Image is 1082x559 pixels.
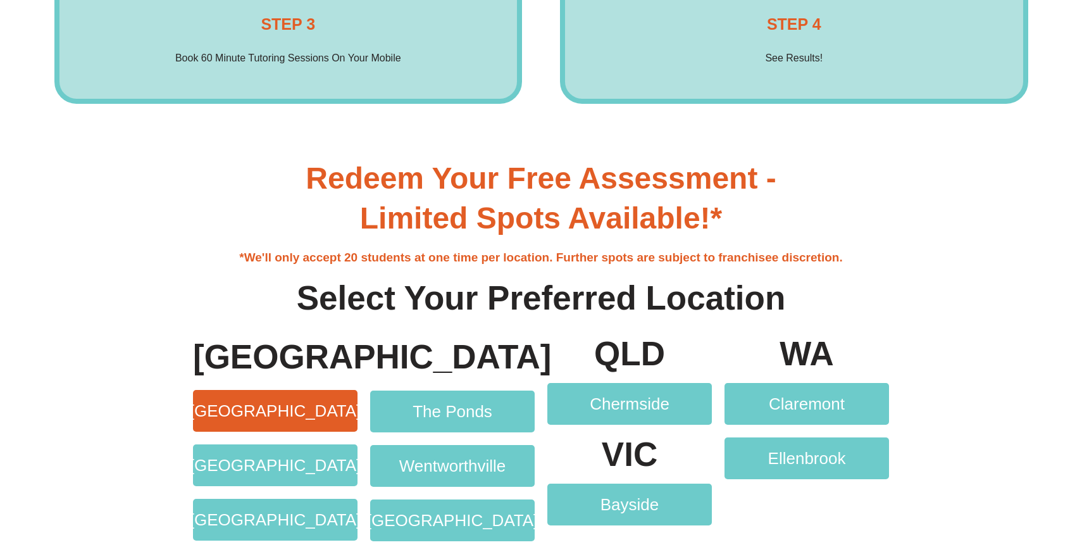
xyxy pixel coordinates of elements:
a: Bayside [547,484,712,525]
h4: STEP 4 [767,11,821,37]
span: The Ponds [413,403,492,420]
a: [GEOGRAPHIC_DATA] [193,444,358,486]
a: [GEOGRAPHIC_DATA] [370,499,535,541]
p: See Results! [765,49,823,67]
p: QLD [547,337,712,370]
span: Wentworthville [399,458,506,474]
span: [GEOGRAPHIC_DATA] [367,512,538,529]
a: Claremont [724,383,889,425]
span: [GEOGRAPHIC_DATA] [190,403,361,419]
h4: [GEOGRAPHIC_DATA] [193,337,358,377]
h4: *We'll only accept 20 students at one time per location. Further spots are subject to franchisee ... [180,251,902,265]
a: [GEOGRAPHIC_DATA] [193,499,358,541]
a: Chermside [547,383,712,425]
a: The Ponds [370,391,535,432]
a: Wentworthville [370,445,535,487]
a: [GEOGRAPHIC_DATA] [193,390,358,432]
iframe: Chat Widget [1019,498,1082,559]
p: WA [724,337,889,370]
span: Chermside [590,396,669,412]
a: Ellenbrook [724,437,889,479]
span: [GEOGRAPHIC_DATA] [190,512,361,528]
b: Select Your Preferred Location [297,279,786,317]
span: Bayside [600,496,659,513]
p: Book 60 Minute Tutoring Sessions On Your Mobile [175,49,401,67]
span: Ellenbrook [768,450,846,467]
span: [GEOGRAPHIC_DATA] [190,457,361,474]
h3: Redeem Your Free Assessment - Limited Spots Available!* [180,159,902,238]
p: VIC [547,437,712,471]
h4: STEP 3 [261,11,315,37]
span: Claremont [769,396,845,412]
